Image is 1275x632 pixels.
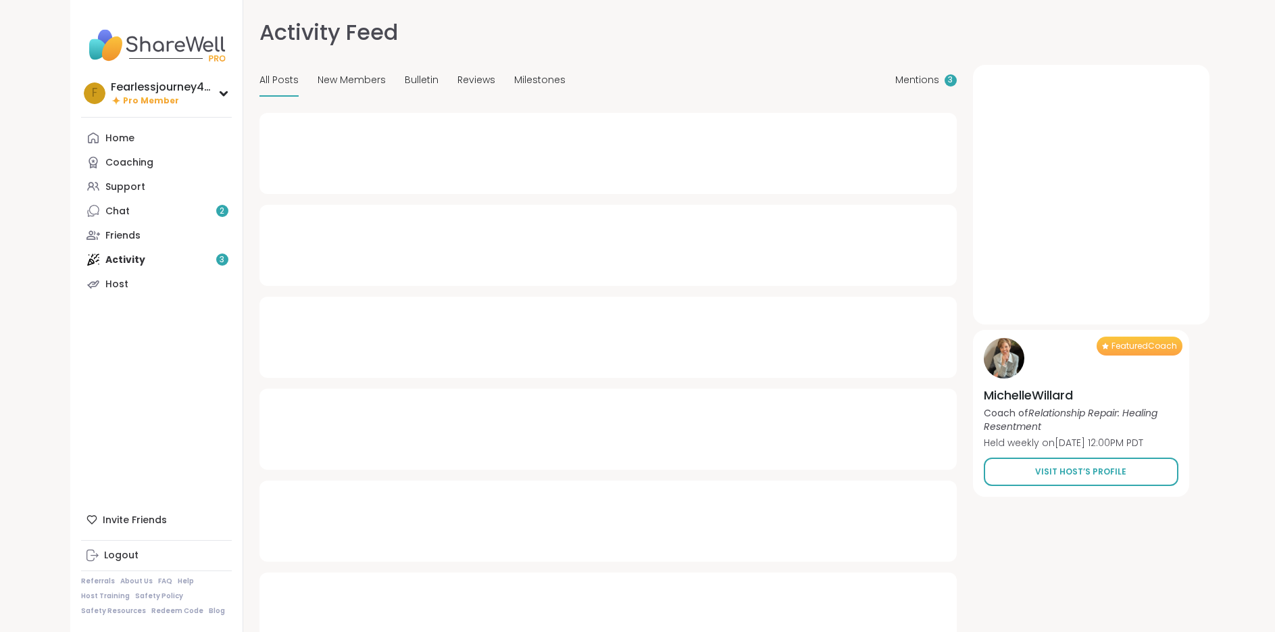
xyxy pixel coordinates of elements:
a: About Us [120,577,153,586]
span: Milestones [514,73,566,87]
a: Blog [209,606,225,616]
a: Host [81,272,232,296]
p: Coach of [984,406,1178,433]
a: Safety Resources [81,606,146,616]
div: Coaching [105,156,153,170]
a: Home [81,126,232,150]
a: Friends [81,223,232,247]
div: Support [105,180,145,194]
p: Held weekly on [DATE] 12:00PM PDT [984,436,1178,449]
span: Mentions [895,73,939,87]
a: FAQ [158,577,172,586]
a: Chat2 [81,199,232,223]
h4: MichelleWillard [984,387,1178,404]
span: 3 [948,74,953,86]
img: MichelleWillard [984,338,1024,379]
img: ShareWell Nav Logo [81,22,232,69]
div: Chat [105,205,130,218]
a: Referrals [81,577,115,586]
a: Support [81,174,232,199]
div: Invite Friends [81,508,232,532]
span: Pro Member [123,95,179,107]
span: Bulletin [405,73,439,87]
a: Help [178,577,194,586]
span: Visit Host’s Profile [1035,466,1126,478]
a: Safety Policy [135,591,183,601]
span: F [92,84,97,102]
h1: Activity Feed [259,16,398,49]
div: Friends [105,229,141,243]
div: Logout [104,549,139,562]
a: Coaching [81,150,232,174]
span: All Posts [259,73,299,87]
div: Home [105,132,134,145]
span: 2 [220,205,224,217]
a: Visit Host’s Profile [984,458,1178,486]
a: Redeem Code [151,606,203,616]
i: Relationship Repair: Healing Resentment [984,406,1157,433]
a: Logout [81,543,232,568]
span: Featured Coach [1111,341,1177,351]
div: Host [105,278,128,291]
span: Reviews [457,73,495,87]
div: Fearlessjourney4love [111,80,212,95]
a: Host Training [81,591,130,601]
span: New Members [318,73,386,87]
